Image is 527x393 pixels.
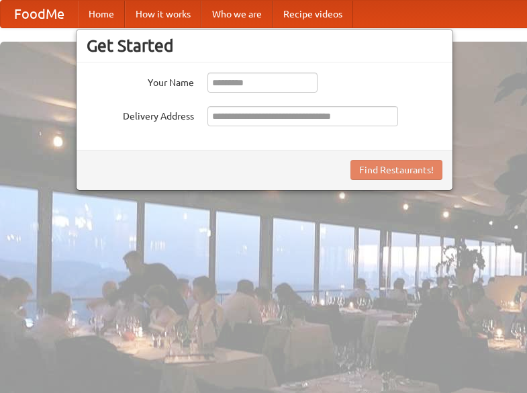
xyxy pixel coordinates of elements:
[78,1,125,28] a: Home
[273,1,353,28] a: Recipe videos
[125,1,201,28] a: How it works
[1,1,78,28] a: FoodMe
[87,36,442,56] h3: Get Started
[350,160,442,180] button: Find Restaurants!
[87,106,194,123] label: Delivery Address
[201,1,273,28] a: Who we are
[87,73,194,89] label: Your Name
